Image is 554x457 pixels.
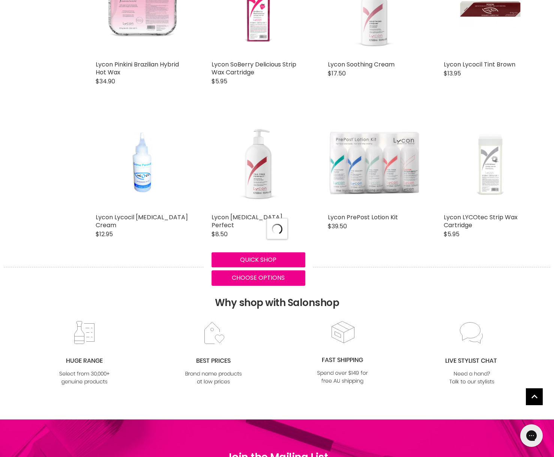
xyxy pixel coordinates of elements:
span: $13.95 [444,69,461,78]
img: prices.jpg [183,321,244,386]
img: Lycon Tea-Tree Perfect [212,116,305,210]
img: chat_c0a1c8f7-3133-4fc6-855f-7264552747f6.jpg [441,321,502,386]
h2: Why shop with Salonshop [4,267,550,320]
a: Lycon PrePost Lotion Kit [328,213,398,222]
span: $34.90 [96,77,115,86]
a: Lycon Lycocil [MEDICAL_DATA] Cream [96,213,188,229]
a: Lycon Lycocil Tint Brown [444,60,515,69]
span: $12.95 [96,230,113,238]
img: fast.jpg [312,320,373,386]
img: Lycon PrePost Lotion Kit [328,116,421,210]
a: Lycon SoBerry Delicious Strip Wax Cartridge [212,60,296,77]
img: range2_8cf790d4-220e-469f-917d-a18fed3854b6.jpg [54,321,115,386]
span: $39.50 [328,222,347,231]
iframe: Gorgias live chat messenger [516,422,546,449]
span: $5.95 [212,77,227,86]
a: Back to top [526,388,543,405]
a: Lycon Tea-Tree Perfect Lycon Tea-Tree Perfect [212,116,305,210]
img: Lycon Lycocil Peroxide Cream [111,116,174,210]
a: Lycon Soothing Cream [328,60,395,69]
a: Lycon LYCOtec Strip Wax Cartridge [444,213,518,229]
a: Lycon Lycocil Peroxide Cream [96,116,189,210]
img: Lycon LYCOtec Strip Wax Cartridge [444,116,537,210]
button: Choose options [212,270,305,285]
a: Lycon [MEDICAL_DATA] Perfect [212,213,282,229]
button: Quick shop [212,252,305,267]
span: Back to top [526,388,543,408]
span: $8.50 [212,230,228,238]
span: $17.50 [328,69,346,78]
a: Lycon Pinkini Brazilian Hybrid Hot Wax [96,60,179,77]
span: Choose options [232,273,285,282]
span: $5.95 [444,230,459,238]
